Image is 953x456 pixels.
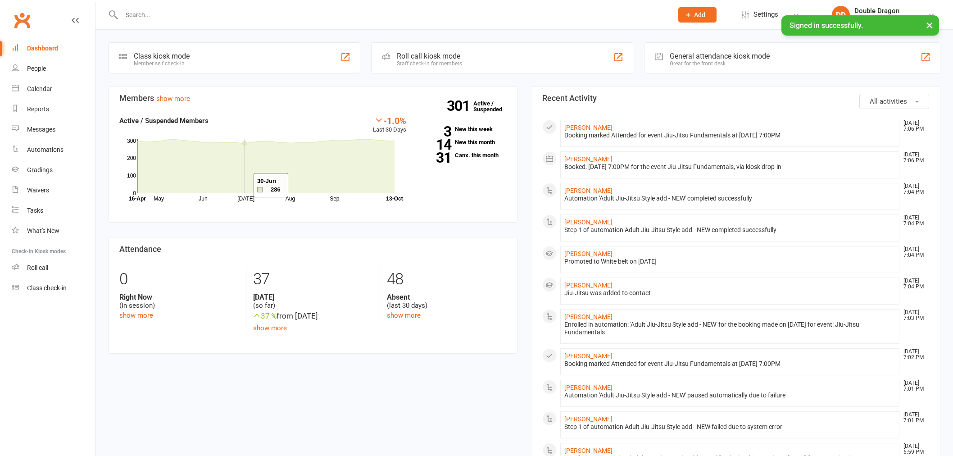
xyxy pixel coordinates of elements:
span: Signed in successfully. [790,21,863,30]
a: [PERSON_NAME] [564,219,613,226]
time: [DATE] 7:02 PM [899,349,929,360]
div: (so far) [253,293,372,310]
time: [DATE] 7:03 PM [899,310,929,321]
a: show more [253,324,287,332]
div: Automations [27,146,64,153]
button: Add [678,7,717,23]
a: Gradings [12,160,95,180]
time: [DATE] 7:04 PM [899,183,929,195]
strong: 301 [447,99,473,113]
a: People [12,59,95,79]
a: [PERSON_NAME] [564,282,613,289]
input: Search... [119,9,667,21]
div: -1.0% [373,115,406,125]
a: [PERSON_NAME] [564,187,613,194]
div: Member self check-in [134,60,190,67]
a: [PERSON_NAME] [564,352,613,360]
a: Calendar [12,79,95,99]
span: Add [694,11,705,18]
div: Messages [27,126,55,133]
div: DD [832,6,850,24]
div: Roll call kiosk mode [397,52,462,60]
div: Great for the front desk [670,60,770,67]
a: [PERSON_NAME] [564,155,613,163]
button: × [921,15,938,35]
a: Class kiosk mode [12,278,95,298]
div: Tasks [27,207,43,214]
div: Double Dragon [854,7,910,15]
div: Jiu-Jitsu was added to contact [564,289,895,297]
div: Promoted to White belt on [DATE] [564,258,895,265]
a: Dashboard [12,38,95,59]
div: Staff check-in for members [397,60,462,67]
a: Waivers [12,180,95,201]
a: [PERSON_NAME] [564,124,613,131]
time: [DATE] 7:04 PM [899,278,929,290]
a: [PERSON_NAME] [564,313,613,320]
strong: 3 [420,125,451,138]
div: Class kiosk mode [134,52,190,60]
strong: Active / Suspended Members [119,117,209,125]
time: [DATE] 7:01 PM [899,412,929,424]
div: Booking marked Attended for event Jiu-Jitsu Fundamentals at [DATE] 7:00PM [564,132,895,139]
a: [PERSON_NAME] [564,415,613,423]
time: [DATE] 7:04 PM [899,215,929,227]
a: Roll call [12,258,95,278]
time: [DATE] 6:59 PM [899,443,929,455]
strong: Right Now [119,293,239,301]
div: Booking marked Attended for event Jiu-Jitsu Fundamentals at [DATE] 7:00PM [564,360,895,368]
a: 3New this week [420,126,506,132]
div: Booked: [DATE] 7:00PM for the event Jiu-Jitsu Fundamentals, via kiosk drop-in [564,163,895,171]
div: (last 30 days) [387,293,506,310]
a: 14New this month [420,139,506,145]
a: What's New [12,221,95,241]
a: [PERSON_NAME] [564,250,613,257]
div: Enrolled in automation: 'Adult Jiu-Jitsu Style add - NEW' for the booking made on [DATE] for even... [564,321,895,336]
div: Class check-in [27,284,67,292]
div: from [DATE] [253,310,372,322]
a: Automations [12,140,95,160]
div: General attendance kiosk mode [670,52,770,60]
h3: Recent Activity [542,94,929,103]
div: (in session) [119,293,239,310]
div: Dashboard [27,45,58,52]
time: [DATE] 7:01 PM [899,380,929,392]
time: [DATE] 7:06 PM [899,120,929,132]
div: Automation 'Adult Jiu-Jitsu Style add - NEW' completed successfully [564,195,895,202]
time: [DATE] 7:04 PM [899,246,929,258]
div: Gradings [27,166,53,173]
div: Step 1 of automation Adult Jiu-Jitsu Style add - NEW completed successfully [564,226,895,234]
a: 301Active / Suspended [473,94,513,119]
strong: 14 [420,138,451,151]
div: Waivers [27,187,49,194]
a: [PERSON_NAME] [564,447,613,454]
h3: Attendance [119,245,506,254]
a: 31Canx. this month [420,152,506,158]
div: Calendar [27,85,52,92]
div: Last 30 Days [373,115,406,135]
a: show more [119,311,153,319]
a: show more [156,95,190,103]
div: What's New [27,227,59,234]
div: People [27,65,46,72]
a: Reports [12,99,95,119]
span: Settings [753,5,778,25]
div: Reports [27,105,49,113]
div: 37 [253,266,372,293]
a: Clubworx [11,9,33,32]
span: 37 % [253,311,277,320]
div: Roll call [27,264,48,271]
div: Step 1 of automation Adult Jiu-Jitsu Style add - NEW failed due to system error [564,423,895,431]
time: [DATE] 7:06 PM [899,152,929,164]
h3: Members [119,94,506,103]
div: Double Dragon Gym [854,15,910,23]
a: Tasks [12,201,95,221]
div: 48 [387,266,506,293]
strong: Absent [387,293,506,301]
span: All activities [870,97,907,105]
div: Automation 'Adult Jiu-Jitsu Style add - NEW' paused automatically due to failure [564,392,895,399]
strong: 31 [420,151,451,164]
div: 0 [119,266,239,293]
a: Messages [12,119,95,140]
a: show more [387,311,421,319]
